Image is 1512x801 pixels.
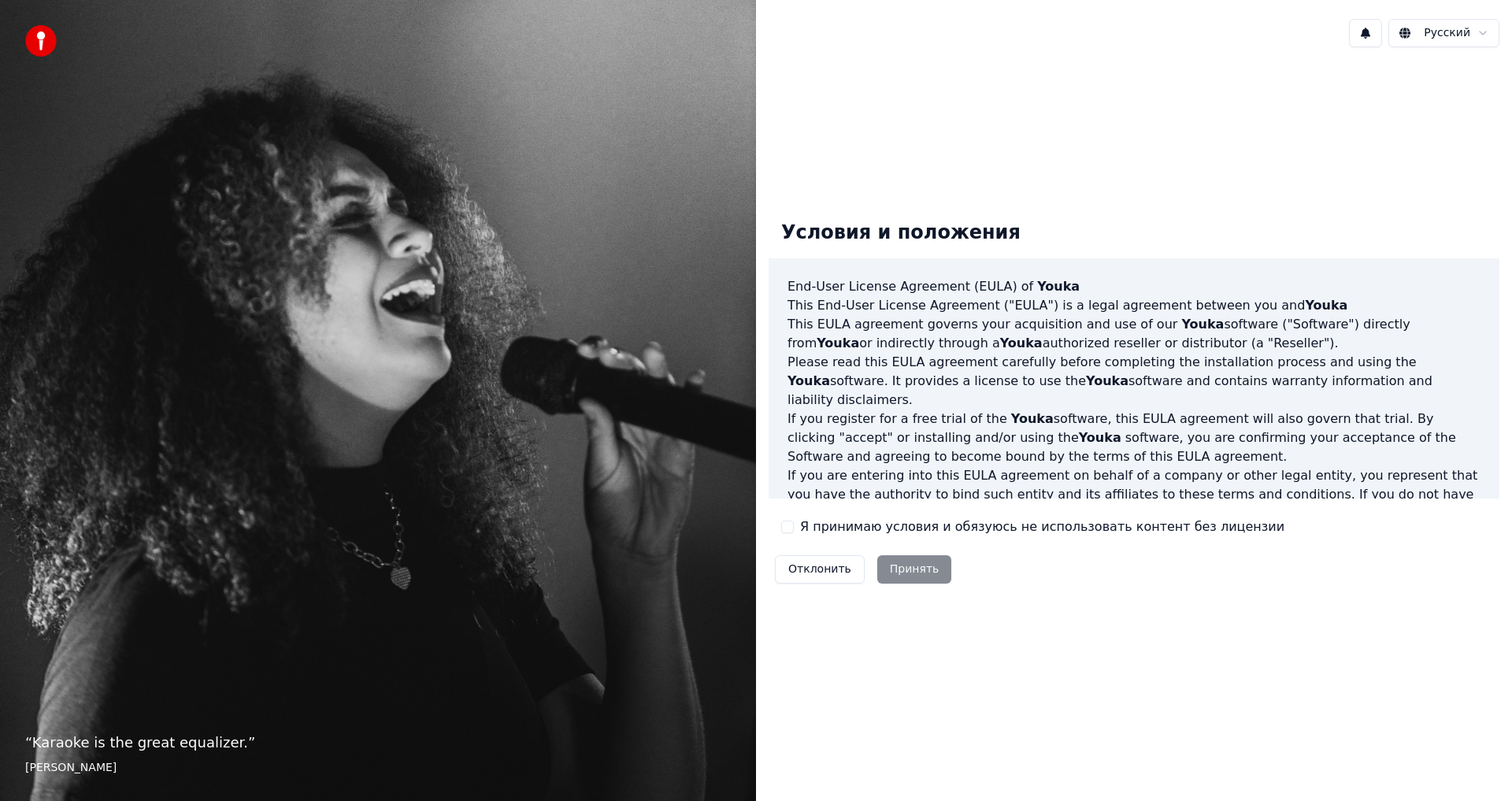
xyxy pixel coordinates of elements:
[1305,298,1347,313] span: Youka
[787,353,1480,410] p: Please read this EULA agreement carefully before completing the installation process and using th...
[25,25,57,57] img: youka
[1086,373,1128,388] span: Youka
[787,277,1480,296] h3: End-User License Agreement (EULA) of
[1181,317,1224,332] span: Youka
[787,315,1480,353] p: This EULA agreement governs your acquisition and use of our software ("Software") directly from o...
[25,732,731,754] p: “ Karaoke is the great equalizer. ”
[787,373,830,388] span: Youka
[775,555,865,584] button: Отклонить
[25,760,731,776] footer: [PERSON_NAME]
[800,517,1284,536] label: Я принимаю условия и обязуюсь не использовать контент без лицензии
[769,208,1033,258] div: Условия и положения
[1037,279,1080,294] span: Youka
[1000,336,1043,350] span: Youka
[787,410,1480,466] p: If you register for a free trial of the software, this EULA agreement will also govern that trial...
[1011,411,1054,426] span: Youka
[787,296,1480,315] p: This End-User License Agreement ("EULA") is a legal agreement between you and
[787,466,1480,542] p: If you are entering into this EULA agreement on behalf of a company or other legal entity, you re...
[817,336,859,350] span: Youka
[1079,430,1121,445] span: Youka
